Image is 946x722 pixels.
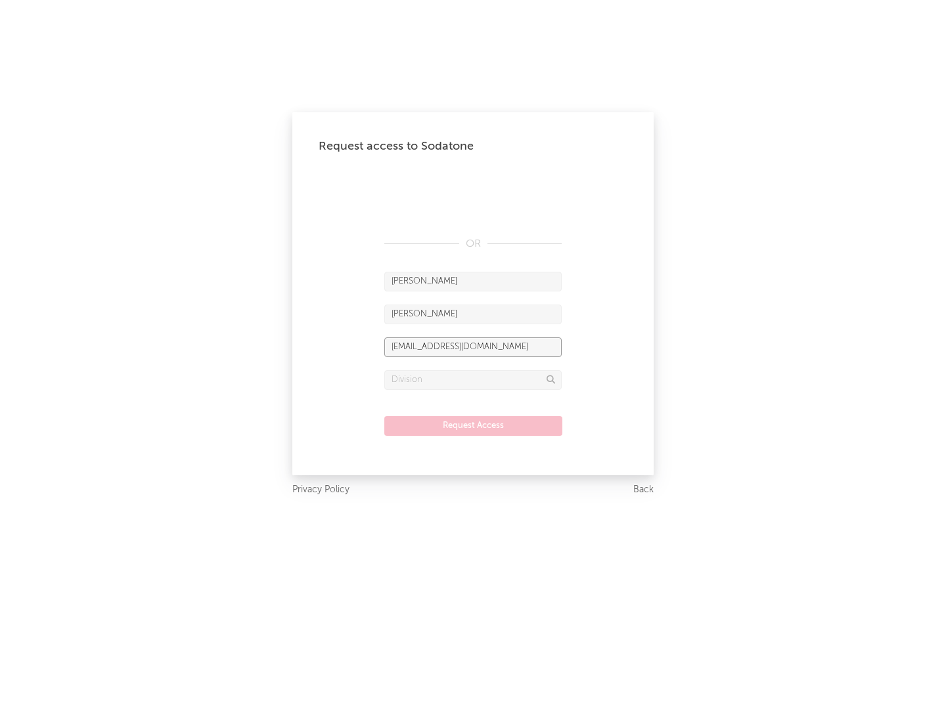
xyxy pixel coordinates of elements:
[384,305,562,324] input: Last Name
[384,370,562,390] input: Division
[384,337,562,357] input: Email
[384,272,562,291] input: First Name
[292,482,349,498] a: Privacy Policy
[384,236,562,252] div: OR
[633,482,654,498] a: Back
[319,138,627,154] div: Request access to Sodatone
[384,416,562,436] button: Request Access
